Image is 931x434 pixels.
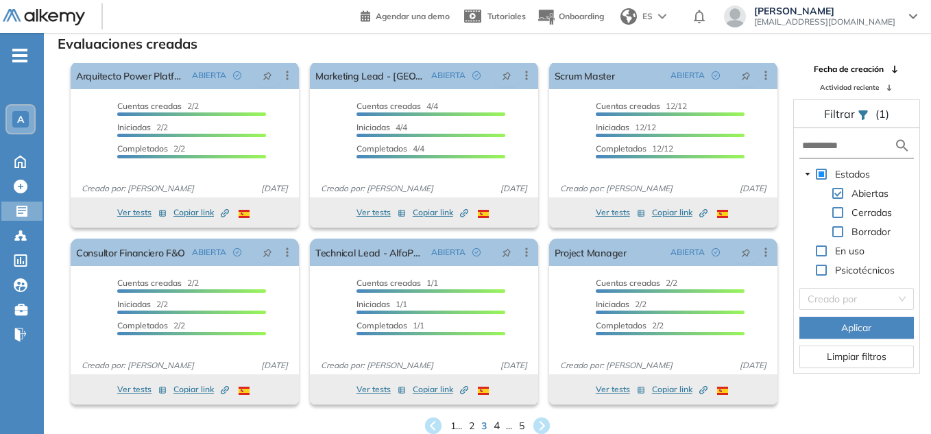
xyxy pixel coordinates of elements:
[804,171,811,178] span: caret-down
[555,239,627,266] a: Project Manager
[799,317,914,339] button: Aplicar
[450,419,462,433] span: 1 ...
[356,101,438,111] span: 4/4
[832,166,873,182] span: Estados
[670,69,705,82] span: ABIERTA
[76,359,199,372] span: Creado por: [PERSON_NAME]
[799,346,914,367] button: Limpiar filtros
[173,381,229,398] button: Copiar link
[620,8,637,25] img: world
[117,299,168,309] span: 2/2
[472,71,481,80] span: check-circle
[117,278,199,288] span: 2/2
[835,264,895,276] span: Psicotécnicos
[712,71,720,80] span: check-circle
[555,359,678,372] span: Creado por: [PERSON_NAME]
[472,248,481,256] span: check-circle
[670,246,705,258] span: ABIERTA
[481,419,487,433] span: 3
[117,204,167,221] button: Ver tests
[478,210,489,218] img: ESP
[506,419,512,433] span: ...
[413,206,468,219] span: Copiar link
[492,241,522,263] button: pushpin
[356,381,406,398] button: Ver tests
[658,14,666,19] img: arrow
[555,62,615,89] a: Scrum Master
[263,70,272,81] span: pushpin
[754,16,895,27] span: [EMAIL_ADDRESS][DOMAIN_NAME]
[502,247,511,258] span: pushpin
[841,320,871,335] span: Aplicar
[356,204,406,221] button: Ver tests
[117,320,185,330] span: 2/2
[849,204,895,221] span: Cerradas
[117,122,151,132] span: Iniciadas
[875,106,889,122] span: (1)
[894,137,910,154] img: search icon
[356,143,424,154] span: 4/4
[824,107,858,121] span: Filtrar
[233,248,241,256] span: check-circle
[469,419,474,433] span: 2
[492,64,522,86] button: pushpin
[361,7,450,23] a: Agendar una demo
[263,247,272,258] span: pushpin
[233,71,241,80] span: check-circle
[58,36,197,52] h3: Evaluaciones creadas
[252,241,282,263] button: pushpin
[731,241,761,263] button: pushpin
[734,359,772,372] span: [DATE]
[356,320,424,330] span: 1/1
[596,122,629,132] span: Iniciadas
[741,247,751,258] span: pushpin
[596,278,660,288] span: Cuentas creadas
[596,320,664,330] span: 2/2
[173,204,229,221] button: Copiar link
[376,11,450,21] span: Agendar una demo
[117,381,167,398] button: Ver tests
[356,320,407,330] span: Completados
[117,299,151,309] span: Iniciadas
[851,226,891,238] span: Borrador
[413,204,468,221] button: Copiar link
[117,143,168,154] span: Completados
[731,64,761,86] button: pushpin
[252,64,282,86] button: pushpin
[315,359,439,372] span: Creado por: [PERSON_NAME]
[596,299,646,309] span: 2/2
[315,62,426,89] a: Marketing Lead - [GEOGRAPHIC_DATA]
[537,2,604,32] button: Onboarding
[12,54,27,57] i: -
[835,245,864,257] span: En uso
[117,101,182,111] span: Cuentas creadas
[76,182,199,195] span: Creado por: [PERSON_NAME]
[431,246,465,258] span: ABIERTA
[849,185,891,202] span: Abiertas
[849,224,893,240] span: Borrador
[596,101,660,111] span: Cuentas creadas
[596,278,677,288] span: 2/2
[76,62,186,89] a: Arquitecto Power Platform
[652,383,708,396] span: Copiar link
[495,182,533,195] span: [DATE]
[3,9,85,26] img: Logo
[239,387,250,395] img: ESP
[596,143,673,154] span: 12/12
[717,210,728,218] img: ESP
[502,70,511,81] span: pushpin
[315,182,439,195] span: Creado por: [PERSON_NAME]
[741,70,751,81] span: pushpin
[192,246,226,258] span: ABIERTA
[519,419,524,433] span: 5
[596,143,646,154] span: Completados
[832,262,897,278] span: Psicotécnicos
[413,381,468,398] button: Copiar link
[596,320,646,330] span: Completados
[117,143,185,154] span: 2/2
[356,122,390,132] span: Iniciadas
[494,418,500,434] span: 4
[827,349,886,364] span: Limpiar filtros
[596,204,645,221] button: Ver tests
[555,182,678,195] span: Creado por: [PERSON_NAME]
